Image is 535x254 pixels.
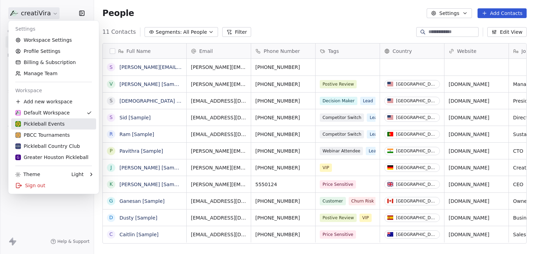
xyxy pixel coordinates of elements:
img: pickleball_events_fav.png [15,132,21,138]
div: Light [71,171,84,178]
div: Pickleball Events [15,120,64,127]
img: Pickleball-Country-Club-Logo--bluviol.png [15,143,21,149]
div: Sign out [11,180,96,191]
a: Profile Settings [11,46,96,57]
div: Pickleball Country Club [15,143,80,150]
div: Workspace [11,85,96,96]
div: Theme [15,171,40,178]
a: Workspace Settings [11,34,96,46]
div: Add new workspace [11,96,96,107]
a: Billing & Subscription [11,57,96,68]
div: Settings [11,23,96,34]
div: Default Workspace [15,109,70,116]
div: Greater Houston Pickleball [15,154,88,161]
a: Manage Team [11,68,96,79]
div: PBCC Tournaments [15,132,70,138]
img: pickleball_events_fav.png [15,121,21,127]
img: v-fav_2023.png [15,110,21,116]
span: G [17,155,20,160]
